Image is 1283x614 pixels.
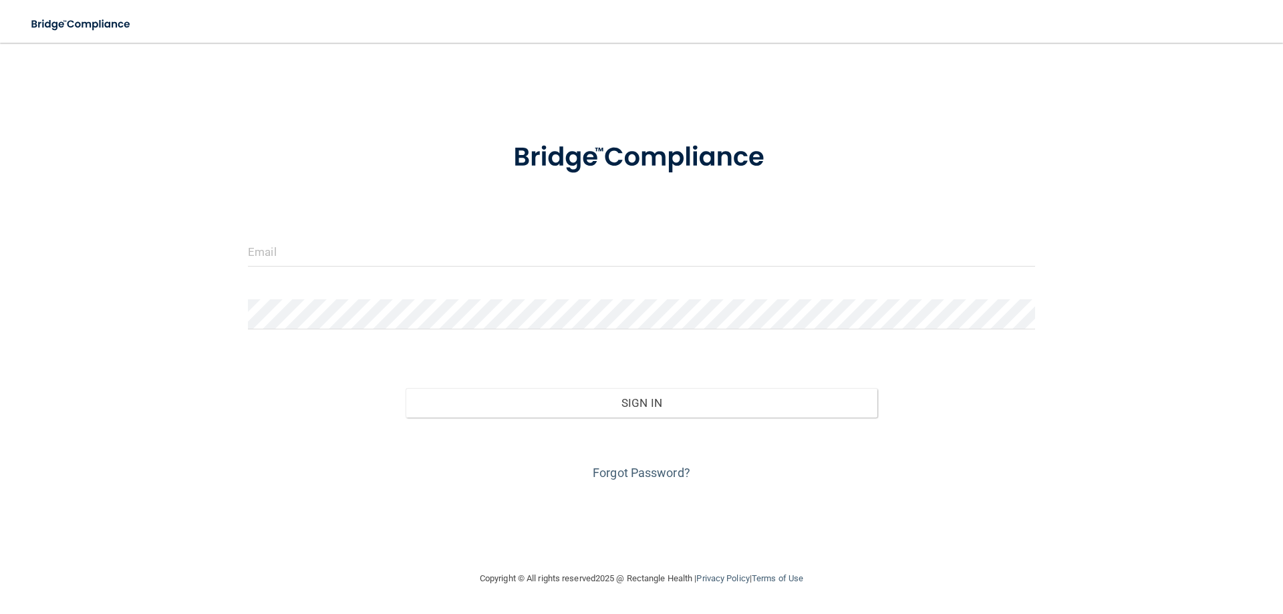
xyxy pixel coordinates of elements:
[398,557,885,600] div: Copyright © All rights reserved 2025 @ Rectangle Health | |
[406,388,878,418] button: Sign In
[20,11,143,38] img: bridge_compliance_login_screen.278c3ca4.svg
[486,123,797,192] img: bridge_compliance_login_screen.278c3ca4.svg
[593,466,690,480] a: Forgot Password?
[696,573,749,583] a: Privacy Policy
[248,237,1035,267] input: Email
[752,573,803,583] a: Terms of Use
